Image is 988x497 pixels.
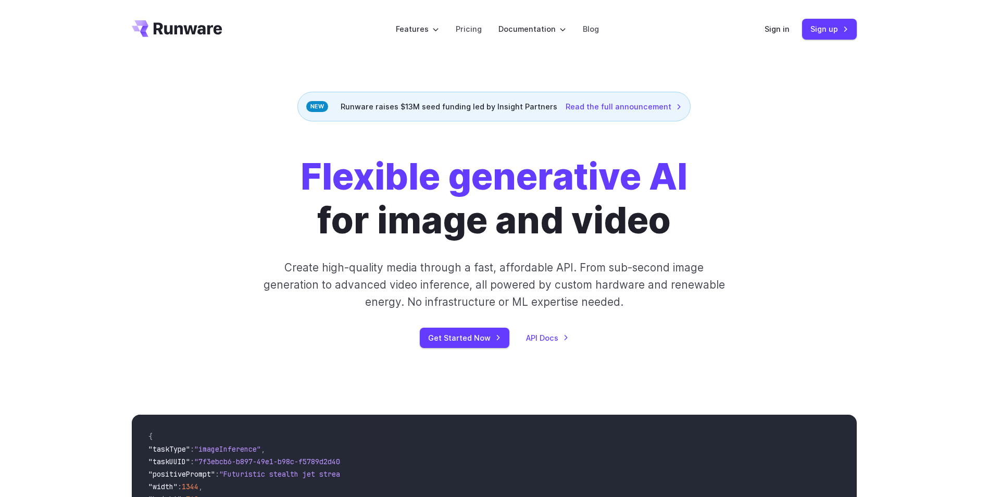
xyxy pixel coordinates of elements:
label: Documentation [498,23,566,35]
span: 1344 [182,482,198,491]
div: Runware raises $13M seed funding led by Insight Partners [297,92,691,121]
a: Blog [583,23,599,35]
p: Create high-quality media through a fast, affordable API. From sub-second image generation to adv... [262,259,726,311]
a: Go to / [132,20,222,37]
label: Features [396,23,439,35]
h1: for image and video [301,155,687,242]
span: "width" [148,482,178,491]
a: Sign in [765,23,790,35]
strong: Flexible generative AI [301,154,687,198]
a: Read the full announcement [566,101,682,113]
span: "Futuristic stealth jet streaking through a neon-lit cityscape with glowing purple exhaust" [219,469,598,479]
span: , [198,482,203,491]
span: "taskUUID" [148,457,190,466]
span: : [190,457,194,466]
span: "imageInference" [194,444,261,454]
a: Sign up [802,19,857,39]
span: { [148,432,153,441]
a: Pricing [456,23,482,35]
span: : [215,469,219,479]
span: : [178,482,182,491]
a: Get Started Now [420,328,509,348]
a: API Docs [526,332,569,344]
span: "taskType" [148,444,190,454]
span: : [190,444,194,454]
span: , [261,444,265,454]
span: "positivePrompt" [148,469,215,479]
span: "7f3ebcb6-b897-49e1-b98c-f5789d2d40d7" [194,457,353,466]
